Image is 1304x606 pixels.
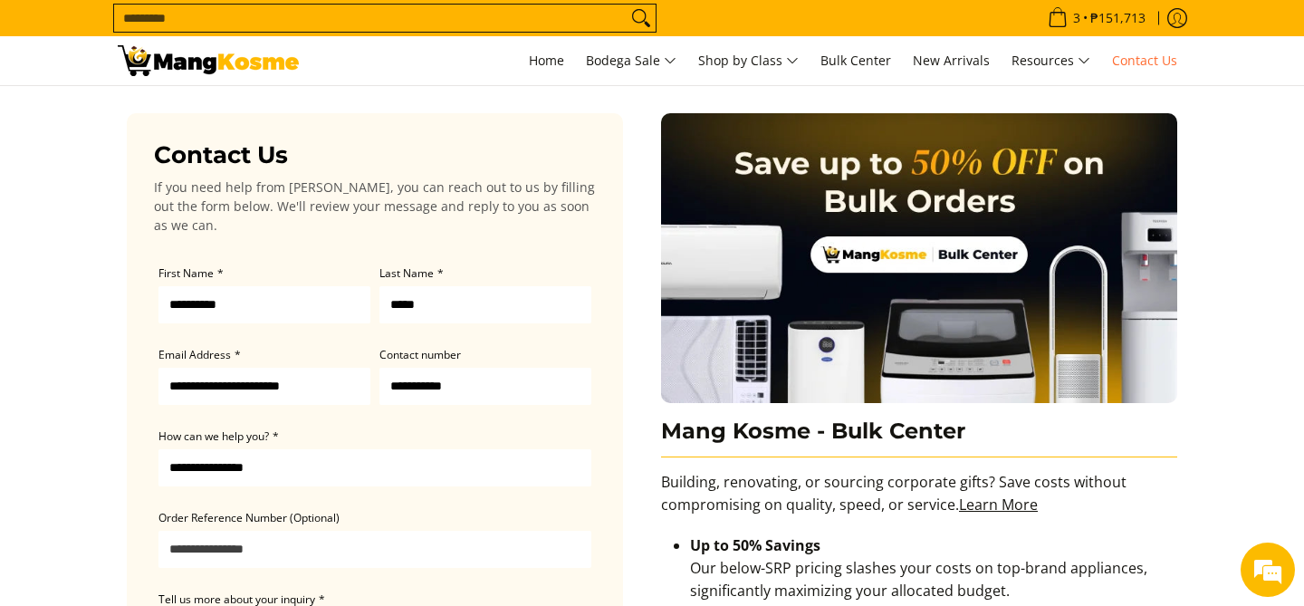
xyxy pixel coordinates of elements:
a: Resources [1002,36,1099,85]
span: ₱151,713 [1088,12,1148,24]
p: Building, renovating, or sourcing corporate gifts? Save costs without compromising on quality, sp... [661,471,1177,534]
span: First Name [158,265,214,281]
span: Order Reference Number (Optional) [158,510,340,525]
a: Shop by Class [689,36,808,85]
nav: Main Menu [317,36,1186,85]
span: • [1042,8,1151,28]
p: If you need help from [PERSON_NAME], you can reach out to us by filling out the form below. We'll... [154,178,596,235]
a: Bodega Sale [577,36,686,85]
span: New Arrivals [913,52,990,69]
h3: Contact Us [154,140,596,170]
a: New Arrivals [904,36,999,85]
span: Home [529,52,564,69]
h3: Mang Kosme - Bulk Center [661,418,1177,458]
span: Resources [1012,50,1090,72]
a: Contact Us [1103,36,1186,85]
span: Email Address [158,347,231,362]
span: How can we help you? [158,428,269,444]
span: Last Name [379,265,434,281]
span: Contact Us [1112,52,1177,69]
span: Bodega Sale [586,50,676,72]
span: Bulk Center [820,52,891,69]
span: Shop by Class [698,50,799,72]
span: Contact number [379,347,461,362]
a: Learn More [959,495,1038,515]
a: Home [520,36,573,85]
a: Bulk Center [811,36,900,85]
img: Contact Us Today! l Mang Kosme - Home Appliance Warehouse Sale [118,45,299,76]
button: Search [627,5,656,32]
span: 3 [1070,12,1083,24]
strong: Up to 50% Savings [690,535,820,555]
